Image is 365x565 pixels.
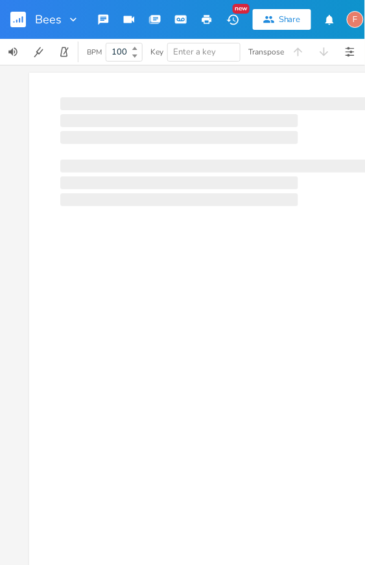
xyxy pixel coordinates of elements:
div: Transpose [248,48,284,56]
div: fuzzyip [347,11,364,28]
button: Share [253,9,311,30]
div: BPM [87,49,102,56]
div: Share [279,14,301,25]
button: F [347,5,364,34]
div: New [233,4,250,14]
div: Key [150,48,163,56]
button: New [220,8,246,31]
span: Bees [35,14,62,25]
span: Enter a key [173,46,216,58]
